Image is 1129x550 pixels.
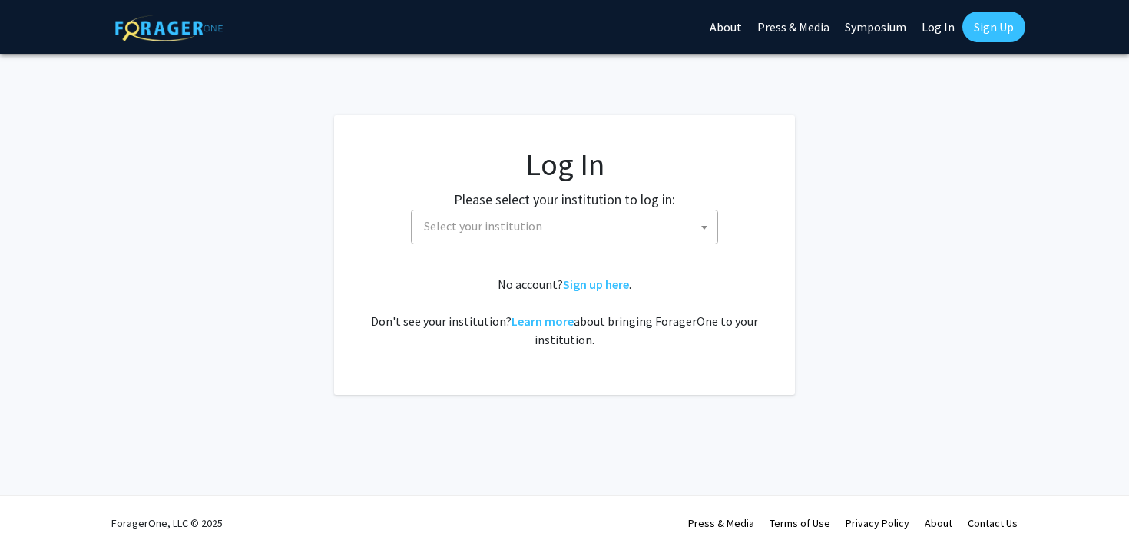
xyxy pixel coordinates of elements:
a: Sign Up [962,12,1025,42]
h1: Log In [365,146,764,183]
label: Please select your institution to log in: [454,189,675,210]
a: Contact Us [968,516,1018,530]
div: ForagerOne, LLC © 2025 [111,496,223,550]
span: Select your institution [424,218,542,234]
span: Select your institution [418,210,717,242]
a: Learn more about bringing ForagerOne to your institution [512,313,574,329]
a: Privacy Policy [846,516,909,530]
a: About [925,516,952,530]
span: Select your institution [411,210,718,244]
a: Press & Media [688,516,754,530]
a: Terms of Use [770,516,830,530]
img: ForagerOne Logo [115,15,223,41]
div: No account? . Don't see your institution? about bringing ForagerOne to your institution. [365,275,764,349]
a: Sign up here [563,277,629,292]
